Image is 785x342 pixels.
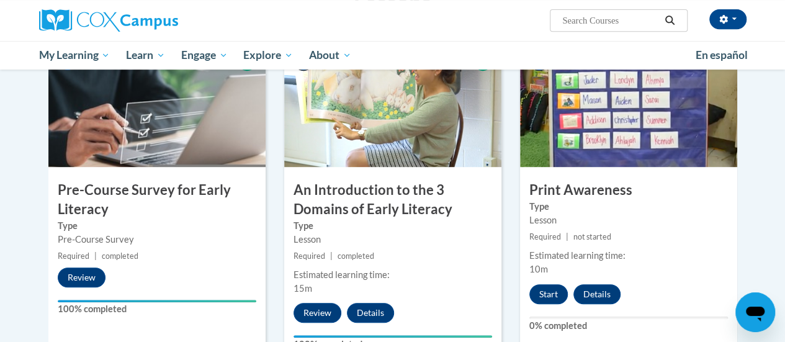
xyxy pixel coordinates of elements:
a: Explore [235,41,301,70]
img: Cox Campus [39,9,178,32]
span: | [566,232,568,241]
span: | [330,251,333,261]
div: Your progress [58,300,256,302]
a: Cox Campus [39,9,262,32]
div: Estimated learning time: [529,249,728,263]
button: Account Settings [709,9,747,29]
input: Search Courses [561,13,660,28]
label: Type [58,219,256,233]
div: Your progress [294,335,492,338]
span: 10m [529,264,548,274]
a: Engage [173,41,236,70]
span: 15m [294,283,312,294]
a: About [301,41,359,70]
img: Course Image [48,43,266,167]
span: Required [529,232,561,241]
button: Details [573,284,621,304]
iframe: Button to launch messaging window [735,292,775,332]
a: Learn [118,41,173,70]
span: completed [102,251,138,261]
div: Lesson [294,233,492,246]
a: My Learning [31,41,119,70]
div: Main menu [30,41,756,70]
button: Details [347,303,394,323]
span: not started [573,232,611,241]
h3: An Introduction to the 3 Domains of Early Literacy [284,181,501,219]
button: Review [58,268,105,287]
span: About [309,48,351,63]
h3: Print Awareness [520,181,737,200]
span: Required [294,251,325,261]
span: My Learning [38,48,110,63]
span: Explore [243,48,293,63]
div: Pre-Course Survey [58,233,256,246]
div: Estimated learning time: [294,268,492,282]
button: Search [660,13,679,28]
span: Learn [126,48,165,63]
img: Course Image [520,43,737,167]
h3: Pre-Course Survey for Early Literacy [48,181,266,219]
img: Course Image [284,43,501,167]
span: En español [696,48,748,61]
span: Required [58,251,89,261]
span: | [94,251,97,261]
label: 100% completed [58,302,256,316]
div: Lesson [529,214,728,227]
a: En español [688,42,756,68]
label: 0% completed [529,319,728,333]
button: Review [294,303,341,323]
label: Type [294,219,492,233]
span: completed [338,251,374,261]
button: Start [529,284,568,304]
label: Type [529,200,728,214]
span: Engage [181,48,228,63]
